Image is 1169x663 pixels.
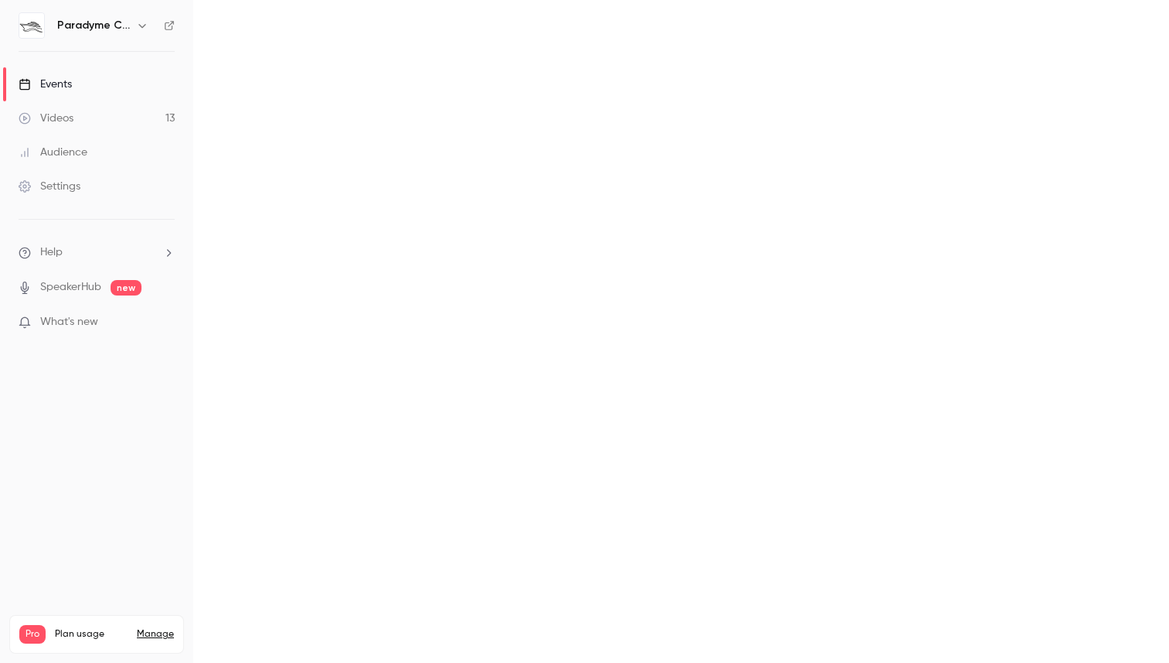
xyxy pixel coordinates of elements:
[19,179,80,194] div: Settings
[137,628,174,641] a: Manage
[19,13,44,38] img: Paradyme Companies
[156,316,175,330] iframe: Noticeable Trigger
[57,18,130,33] h6: Paradyme Companies
[19,145,87,160] div: Audience
[19,625,46,644] span: Pro
[40,279,101,296] a: SpeakerHub
[40,314,98,330] span: What's new
[19,77,72,92] div: Events
[40,244,63,261] span: Help
[19,244,175,261] li: help-dropdown-opener
[19,111,73,126] div: Videos
[111,280,141,296] span: new
[55,628,128,641] span: Plan usage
